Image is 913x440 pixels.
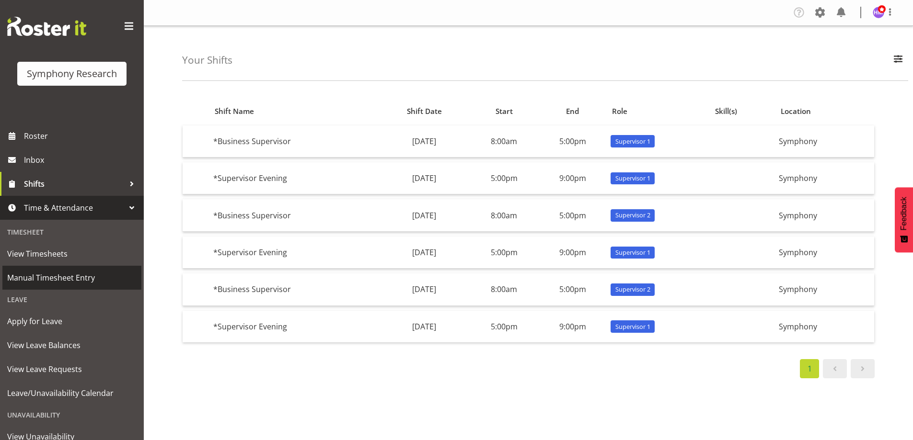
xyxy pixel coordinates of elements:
[470,162,538,194] td: 5:00pm
[615,248,650,257] span: Supervisor 1
[538,237,607,269] td: 9:00pm
[888,50,908,71] button: Filter Employees
[379,162,470,194] td: [DATE]
[379,125,470,158] td: [DATE]
[209,125,379,158] td: *Business Supervisor
[379,311,470,342] td: [DATE]
[775,162,874,194] td: Symphony
[215,106,254,117] span: Shift Name
[7,362,137,376] span: View Leave Requests
[470,199,538,231] td: 8:00am
[7,17,86,36] img: Rosterit website logo
[615,211,650,220] span: Supervisor 2
[781,106,811,117] span: Location
[873,7,884,18] img: hitesh-makan1261.jpg
[2,242,141,266] a: View Timesheets
[470,311,538,342] td: 5:00pm
[379,273,470,305] td: [DATE]
[538,311,607,342] td: 9:00pm
[2,405,141,425] div: Unavailability
[7,386,137,400] span: Leave/Unavailability Calendar
[566,106,579,117] span: End
[407,106,442,117] span: Shift Date
[775,311,874,342] td: Symphony
[538,199,607,231] td: 5:00pm
[615,322,650,331] span: Supervisor 1
[615,137,650,146] span: Supervisor 1
[379,237,470,269] td: [DATE]
[900,197,908,230] span: Feedback
[2,357,141,381] a: View Leave Requests
[209,199,379,231] td: *Business Supervisor
[538,125,607,158] td: 5:00pm
[7,338,137,352] span: View Leave Balances
[379,199,470,231] td: [DATE]
[27,67,117,81] div: Symphony Research
[7,314,137,328] span: Apply for Leave
[775,273,874,305] td: Symphony
[612,106,627,117] span: Role
[2,381,141,405] a: Leave/Unavailability Calendar
[209,311,379,342] td: *Supervisor Evening
[24,153,139,167] span: Inbox
[2,266,141,290] a: Manual Timesheet Entry
[538,162,607,194] td: 9:00pm
[7,247,137,261] span: View Timesheets
[209,237,379,269] td: *Supervisor Evening
[470,273,538,305] td: 8:00am
[2,309,141,333] a: Apply for Leave
[775,125,874,158] td: Symphony
[24,177,125,191] span: Shifts
[775,237,874,269] td: Symphony
[209,273,379,305] td: *Business Supervisor
[615,285,650,294] span: Supervisor 2
[7,271,137,285] span: Manual Timesheet Entry
[615,174,650,183] span: Supervisor 1
[775,199,874,231] td: Symphony
[209,162,379,194] td: *Supervisor Evening
[2,333,141,357] a: View Leave Balances
[24,201,125,215] span: Time & Attendance
[538,273,607,305] td: 5:00pm
[895,187,913,252] button: Feedback - Show survey
[470,125,538,158] td: 8:00am
[182,55,232,66] h4: Your Shifts
[496,106,513,117] span: Start
[470,237,538,269] td: 5:00pm
[2,290,141,309] div: Leave
[715,106,737,117] span: Skill(s)
[24,129,139,143] span: Roster
[2,222,141,242] div: Timesheet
